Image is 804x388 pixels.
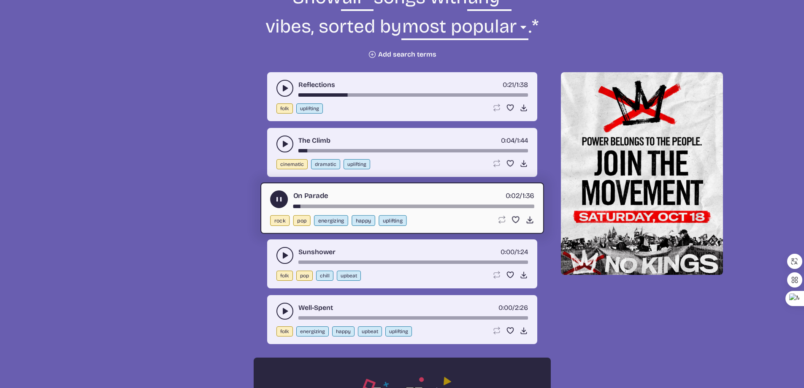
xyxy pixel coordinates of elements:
[503,80,528,90] div: /
[493,103,501,112] button: Loop
[276,326,293,336] button: folk
[517,248,528,256] span: 1:24
[379,215,406,226] button: uplifting
[276,271,293,281] button: folk
[296,271,313,281] button: pop
[493,159,501,168] button: Loop
[506,159,514,168] button: Favorite
[522,191,534,200] span: 1:36
[352,215,375,226] button: happy
[385,326,412,336] button: uplifting
[501,247,528,257] div: /
[293,215,310,226] button: pop
[270,215,290,226] button: rock
[296,326,329,336] button: energizing
[401,14,528,43] select: sorting
[498,304,512,312] span: timer
[501,136,528,146] div: /
[298,80,335,90] a: Reflections
[276,103,293,114] button: folk
[293,205,534,208] div: song-time-bar
[298,247,336,257] a: Sunshower
[505,190,534,201] div: /
[505,191,520,200] span: timer
[293,190,328,201] a: On Parade
[344,159,370,169] button: uplifting
[298,316,528,320] div: song-time-bar
[337,271,361,281] button: upbeat
[311,159,340,169] button: dramatic
[517,81,528,89] span: 1:38
[515,304,528,312] span: 2:26
[298,260,528,264] div: song-time-bar
[503,81,514,89] span: timer
[276,247,293,264] button: play-pause toggle
[498,303,528,313] div: /
[506,326,514,335] button: Favorite
[276,303,293,320] button: play-pause toggle
[296,103,323,114] button: uplifting
[332,326,355,336] button: happy
[493,326,501,335] button: Loop
[276,80,293,97] button: play-pause toggle
[276,136,293,152] button: play-pause toggle
[270,190,288,208] button: play-pause toggle
[501,136,514,144] span: timer
[298,93,528,97] div: song-time-bar
[497,215,506,224] button: Loop
[298,136,330,146] a: The Climb
[298,303,333,313] a: Well-Spent
[276,159,308,169] button: cinematic
[561,72,723,275] img: Help save our democracy!
[506,103,514,112] button: Favorite
[493,271,501,279] button: Loop
[368,50,436,59] button: Add search terms
[511,215,520,224] button: Favorite
[358,326,382,336] button: upbeat
[517,136,528,144] span: 1:44
[316,271,333,281] button: chill
[314,215,348,226] button: energizing
[501,248,514,256] span: timer
[298,149,528,152] div: song-time-bar
[506,271,514,279] button: Favorite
